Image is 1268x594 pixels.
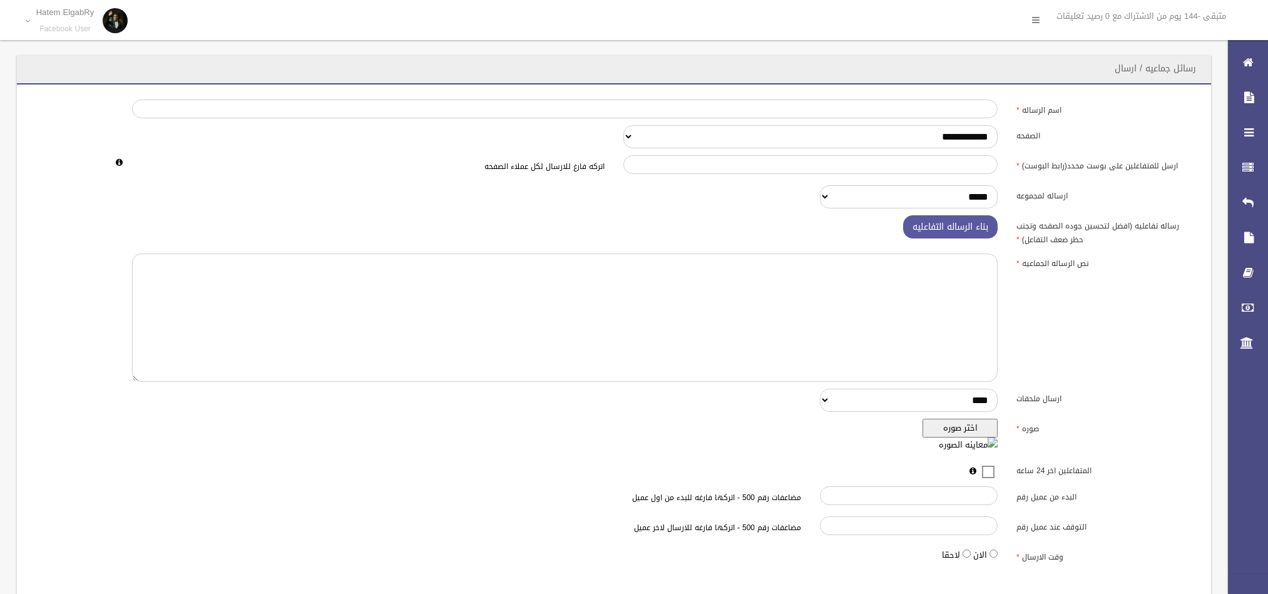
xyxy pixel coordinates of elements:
label: نص الرساله الجماعيه [1007,253,1204,271]
h6: اتركه فارغ للارسال لكل عملاء الصفحه [132,163,605,171]
label: البدء من عميل رقم [1007,486,1204,504]
label: التوقف عند عميل رقم [1007,516,1204,534]
p: Hatem ElgabRy [36,8,95,17]
header: رسائل جماعيه / ارسال [1100,56,1211,81]
small: Facebook User [36,24,95,34]
label: الان [973,548,987,563]
label: المتفاعلين اخر 24 ساعه [1007,461,1204,478]
label: اسم الرساله [1007,100,1204,117]
button: بناء الرساله التفاعليه [903,215,998,238]
label: الصفحه [1007,125,1204,143]
label: وقت الارسال [1007,547,1204,565]
h6: مضاعفات رقم 500 - اتركها فارغه للارسال لاخر عميل [329,524,801,532]
label: ارساله لمجموعه [1007,185,1204,203]
button: اختر صوره [923,419,998,438]
label: صوره [1007,419,1204,436]
label: رساله تفاعليه (افضل لتحسين جوده الصفحه وتجنب حظر ضعف التفاعل) [1007,215,1204,247]
h6: مضاعفات رقم 500 - اتركها فارغه للبدء من اول عميل [329,494,801,502]
label: ارسل للمتفاعلين على بوست محدد(رابط البوست) [1007,155,1204,173]
label: لاحقا [942,548,960,563]
img: معاينه الصوره [939,438,998,453]
label: ارسال ملحقات [1007,389,1204,406]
